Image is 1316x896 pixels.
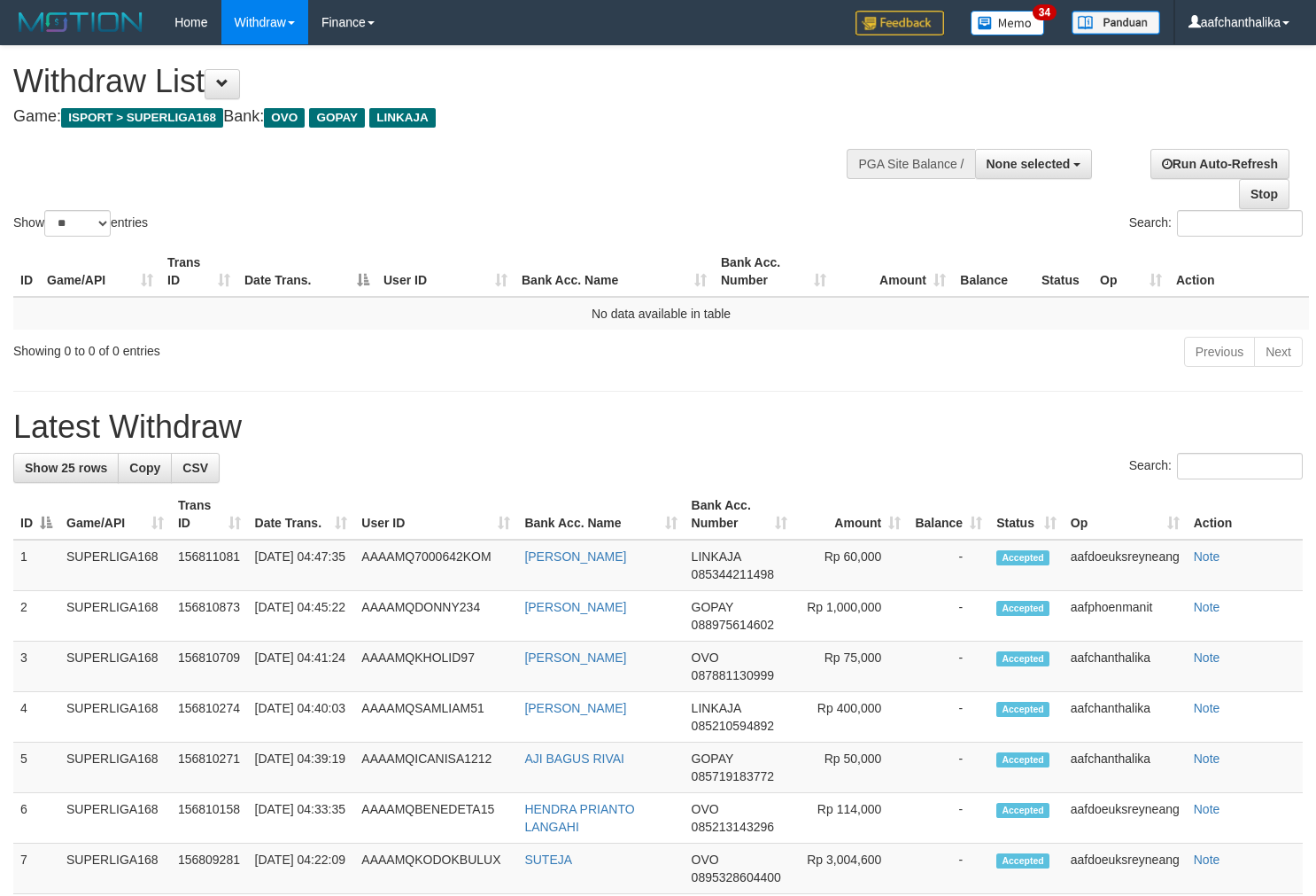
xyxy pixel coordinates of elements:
[996,550,1049,565] span: Accepted
[13,743,59,793] td: 5
[1177,453,1303,479] input: Search:
[996,651,1049,666] span: Accepted
[692,769,774,783] span: Copy 085719183772 to clipboard
[171,692,248,743] td: 156810274
[13,210,148,237] label: Show entries
[1194,549,1220,564] a: Note
[171,540,248,591] td: 156811081
[354,540,517,591] td: AAAAMQ7000642KOM
[987,157,1071,171] span: None selected
[59,540,171,591] td: SUPERLIGA168
[248,489,355,540] th: Date Trans.: activate to sort column ascending
[847,149,974,179] div: PGA Site Balance /
[524,549,626,564] a: [PERSON_NAME]
[171,743,248,793] td: 156810271
[953,246,1034,297] th: Balance
[685,489,794,540] th: Bank Acc. Number: activate to sort column ascending
[44,210,111,237] select: Showentries
[354,844,517,894] td: AAAAMQKODOKBULUX
[171,793,248,844] td: 156810158
[692,752,733,766] span: GOPAY
[1194,651,1220,665] a: Note
[1177,210,1303,237] input: Search:
[59,692,171,743] td: SUPERLIGA168
[908,844,989,894] td: -
[13,489,59,540] th: ID: activate to sort column descending
[692,870,781,884] span: Copy 0895328604400 to clipboard
[13,9,148,35] img: MOTION_logo.png
[59,743,171,793] td: SUPERLIGA168
[171,591,248,642] td: 156810873
[1064,489,1187,540] th: Op: activate to sort column ascending
[794,642,908,692] td: Rp 75,000
[794,591,908,642] td: Rp 1,000,000
[40,246,160,297] th: Game/API: activate to sort column ascending
[714,246,833,297] th: Bank Acc. Number: activate to sort column ascending
[264,108,305,128] span: OVO
[1064,540,1187,591] td: aafdoeuksreyneang
[13,335,535,360] div: Showing 0 to 0 of 0 entries
[692,618,774,632] span: Copy 088975614602 to clipboard
[1184,337,1255,367] a: Previous
[794,793,908,844] td: Rp 114,000
[1187,489,1303,540] th: Action
[908,642,989,692] td: -
[160,246,237,297] th: Trans ID: activate to sort column ascending
[1033,4,1057,20] span: 34
[908,540,989,591] td: -
[59,642,171,692] td: SUPERLIGA168
[118,453,172,483] a: Copy
[996,752,1049,767] span: Accepted
[989,489,1064,540] th: Status: activate to sort column ascending
[692,600,733,614] span: GOPAY
[248,844,355,894] td: [DATE] 04:22:09
[1064,642,1187,692] td: aafchanthalika
[524,853,572,867] a: SUTEJA
[692,701,741,715] span: LINKAJA
[13,108,860,126] h4: Game: Bank:
[13,793,59,844] td: 6
[61,108,223,128] span: ISPORT > SUPERLIGA168
[13,246,40,297] th: ID
[248,642,355,692] td: [DATE] 04:41:24
[971,11,1045,35] img: Button%20Memo.svg
[692,853,719,867] span: OVO
[855,11,944,35] img: Feedback.jpg
[171,489,248,540] th: Trans ID: activate to sort column ascending
[248,591,355,642] td: [DATE] 04:45:22
[692,651,719,665] span: OVO
[248,743,355,793] td: [DATE] 04:39:19
[996,601,1049,616] span: Accepted
[1194,701,1220,715] a: Note
[13,642,59,692] td: 3
[1064,692,1187,743] td: aafchanthalika
[248,540,355,591] td: [DATE] 04:47:35
[369,108,436,128] span: LINKAJA
[794,489,908,540] th: Amount: activate to sort column ascending
[524,600,626,614] a: [PERSON_NAME]
[59,489,171,540] th: Game/API: activate to sort column ascending
[13,692,59,743] td: 4
[354,642,517,692] td: AAAAMQKHOLID97
[354,743,517,793] td: AAAAMQICANISA1212
[524,701,626,715] a: [PERSON_NAME]
[1064,793,1187,844] td: aafdoeuksreyneang
[354,692,517,743] td: AAAAMQSAMLIAM51
[692,668,774,682] span: Copy 087881130999 to clipboard
[908,743,989,793] td: -
[59,793,171,844] td: SUPERLIGA168
[908,793,989,844] td: -
[794,692,908,743] td: Rp 400,000
[833,246,953,297] th: Amount: activate to sort column ascending
[517,489,684,540] th: Bank Acc. Name: activate to sort column ascending
[908,489,989,540] th: Balance: activate to sort column ascending
[975,149,1093,179] button: None selected
[59,844,171,894] td: SUPERLIGA168
[1064,844,1187,894] td: aafdoeuksreyneang
[248,692,355,743] td: [DATE] 04:40:03
[908,692,989,743] td: -
[13,844,59,894] td: 7
[354,489,517,540] th: User ID: activate to sort column ascending
[376,246,515,297] th: User ID: activate to sort column ascending
[309,108,365,128] span: GOPAY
